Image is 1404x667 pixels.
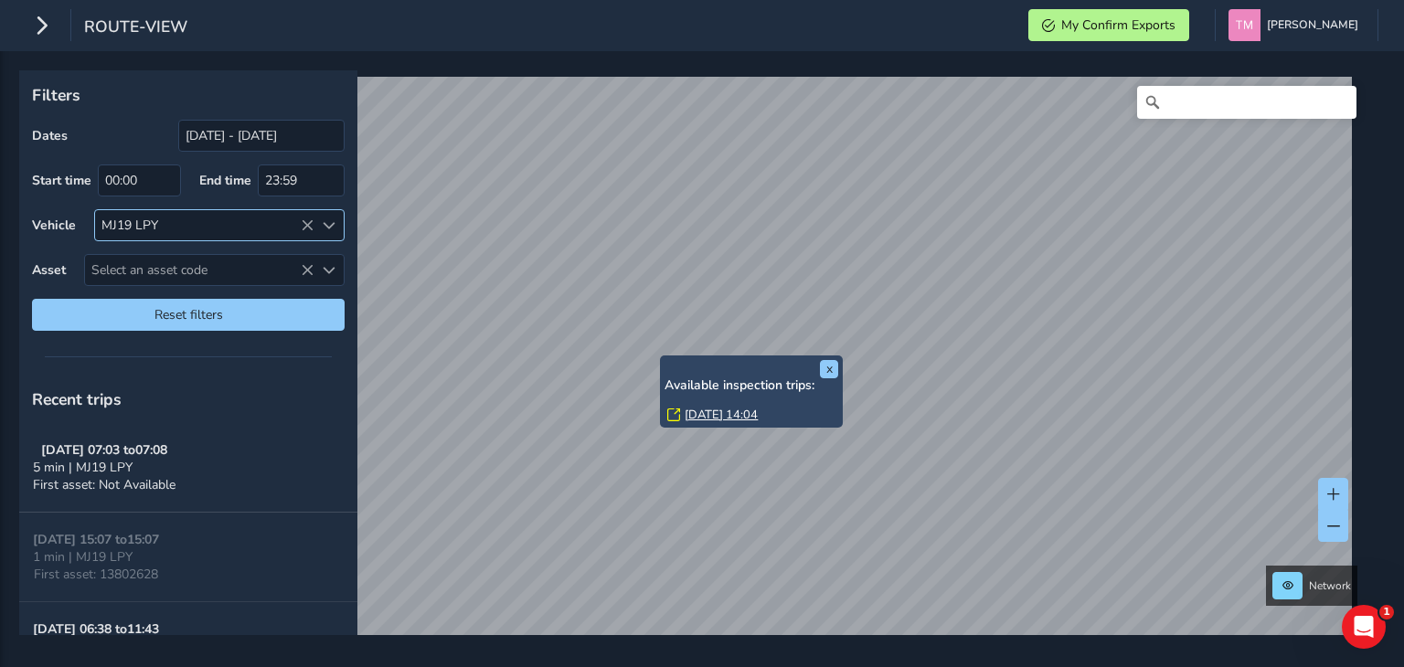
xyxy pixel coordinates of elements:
[32,299,345,331] button: Reset filters
[1267,9,1358,41] span: [PERSON_NAME]
[33,476,175,493] span: First asset: Not Available
[1228,9,1365,41] button: [PERSON_NAME]
[26,77,1352,656] canvas: Map
[33,531,159,548] strong: [DATE] 15:07 to 15:07
[314,255,344,285] div: Select an asset code
[33,459,133,476] span: 5 min | MJ19 LPY
[41,441,167,459] strong: [DATE] 07:03 to 07:08
[34,566,158,583] span: First asset: 13802628
[84,16,187,41] span: route-view
[19,513,357,602] button: [DATE] 15:07 to15:071 min | MJ19 LPYFirst asset: 13802628
[46,306,331,323] span: Reset filters
[1061,16,1175,34] span: My Confirm Exports
[685,407,758,423] a: [DATE] 14:04
[33,548,133,566] span: 1 min | MJ19 LPY
[1028,9,1189,41] button: My Confirm Exports
[32,172,91,189] label: Start time
[1379,605,1394,619] span: 1
[665,378,838,394] h6: Available inspection trips:
[820,360,838,378] button: x
[1342,605,1386,649] iframe: Intercom live chat
[1309,578,1351,593] span: Network
[32,388,122,410] span: Recent trips
[32,217,76,234] label: Vehicle
[1228,9,1260,41] img: diamond-layout
[85,255,314,285] span: Select an asset code
[95,210,314,240] div: MJ19 LPY
[32,127,68,144] label: Dates
[32,261,66,279] label: Asset
[32,83,345,107] p: Filters
[199,172,251,189] label: End time
[1137,86,1356,119] input: Search
[33,620,159,638] strong: [DATE] 06:38 to 11:43
[19,423,357,513] button: [DATE] 07:03 to07:085 min | MJ19 LPYFirst asset: Not Available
